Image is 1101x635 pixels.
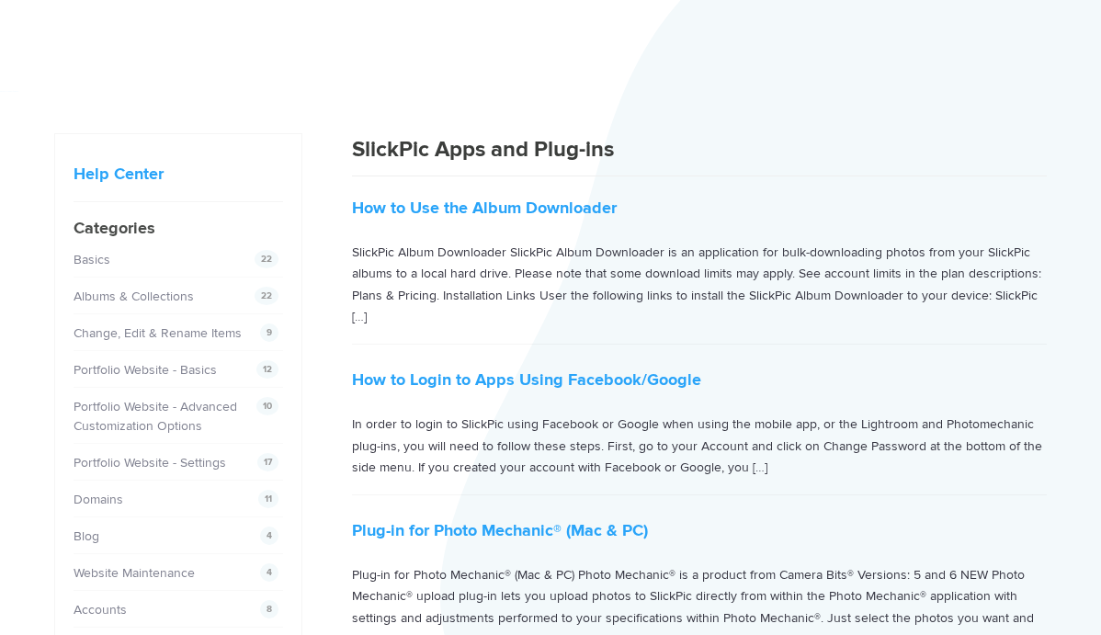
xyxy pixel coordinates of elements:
[74,164,164,184] a: Help Center
[255,250,278,268] span: 22
[260,527,278,545] span: 4
[74,602,127,618] a: Accounts
[74,362,217,378] a: Portfolio Website - Basics
[74,289,194,304] a: Albums & Collections
[352,369,701,390] a: How to Login to Apps Using Facebook/Google
[260,323,278,342] span: 9
[74,565,195,581] a: Website Maintenance
[352,414,1047,478] p: In order to login to SlickPic using Facebook or Google when using the mobile app, or the Lightroo...
[352,242,1047,327] p: SlickPic Album Downloader SlickPic Album Downloader is an application for bulk-downloading photos...
[74,528,99,544] a: Blog
[74,399,237,434] a: Portfolio Website - Advanced Customization Options
[352,520,648,540] a: Plug-in for Photo Mechanic® (Mac & PC)
[74,455,226,471] a: Portfolio Website - Settings
[260,600,278,618] span: 8
[255,287,278,305] span: 22
[256,397,278,415] span: 10
[260,563,278,582] span: 4
[256,360,278,379] span: 12
[352,198,617,218] a: How to Use the Album Downloader
[74,492,123,507] a: Domains
[74,325,242,341] a: Change, Edit & Rename Items
[257,453,278,471] span: 17
[258,490,278,508] span: 11
[74,216,283,241] h4: Categories
[352,136,614,163] span: SlickPic Apps and Plug-ins
[74,252,110,267] a: Basics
